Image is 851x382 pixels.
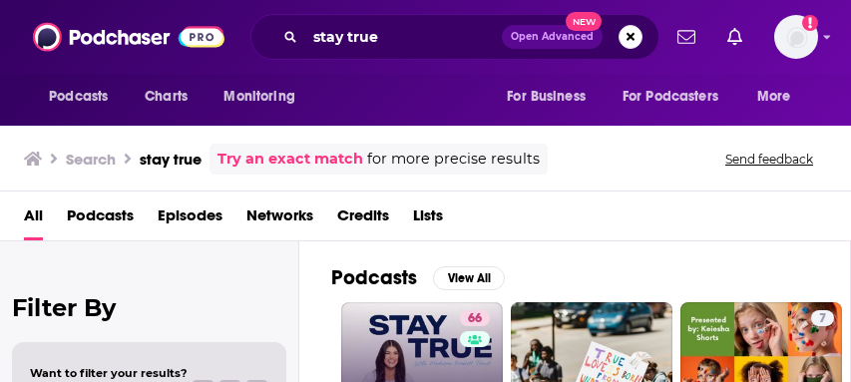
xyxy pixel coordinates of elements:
span: 66 [468,309,482,329]
button: Show profile menu [774,15,818,59]
button: open menu [493,78,611,116]
a: 66 [460,310,490,326]
button: View All [433,266,505,290]
a: PodcastsView All [331,265,505,290]
span: 7 [819,309,826,329]
span: Want to filter your results? [30,366,188,380]
div: Search podcasts, credits, & more... [250,14,659,60]
a: Show notifications dropdown [669,20,703,54]
input: Search podcasts, credits, & more... [305,21,502,53]
a: Try an exact match [217,148,363,171]
button: open menu [610,78,747,116]
span: For Podcasters [623,83,718,111]
a: Show notifications dropdown [719,20,750,54]
a: Episodes [158,199,222,240]
button: open menu [743,78,816,116]
a: Podcasts [67,199,134,240]
span: Podcasts [49,83,108,111]
img: Podchaser - Follow, Share and Rate Podcasts [33,18,224,56]
span: Charts [145,83,188,111]
h2: Filter By [12,293,286,322]
span: More [757,83,791,111]
a: Charts [132,78,200,116]
button: open menu [35,78,134,116]
a: 7 [811,310,834,326]
button: open menu [210,78,320,116]
span: Open Advanced [511,32,594,42]
svg: Add a profile image [802,15,818,31]
span: New [566,12,602,31]
h3: Search [66,150,116,169]
button: Open AdvancedNew [502,25,603,49]
span: Monitoring [223,83,294,111]
a: All [24,199,43,240]
h2: Podcasts [331,265,417,290]
img: User Profile [774,15,818,59]
a: Lists [413,199,443,240]
button: Send feedback [719,151,819,168]
a: Credits [337,199,389,240]
span: For Business [507,83,586,111]
h3: stay true [140,150,202,169]
span: Logged in as shcarlos [774,15,818,59]
span: for more precise results [367,148,540,171]
a: Networks [246,199,313,240]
